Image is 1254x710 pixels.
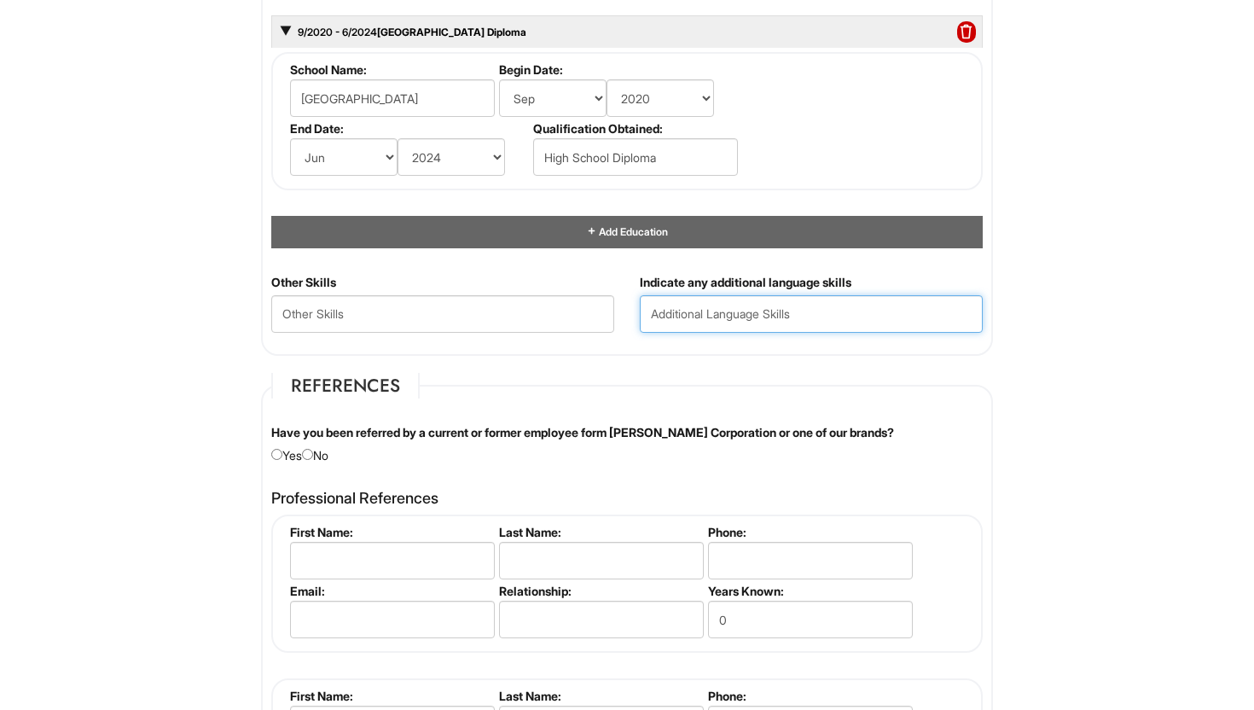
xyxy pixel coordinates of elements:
label: Email: [290,584,492,598]
span: Add Education [597,225,668,238]
input: Other Skills [271,295,614,333]
label: School Name: [290,62,492,77]
legend: References [271,373,420,399]
h4: Professional References [271,490,983,507]
label: First Name: [290,689,492,703]
label: End Date: [290,121,526,136]
label: Other Skills [271,274,336,291]
label: Phone: [708,689,910,703]
div: Yes No [258,424,996,464]
a: Delete [957,25,976,41]
label: First Name: [290,525,492,539]
label: Last Name: [499,525,701,539]
input: Additional Language Skills [640,295,983,333]
label: Begin Date: [499,62,735,77]
label: Last Name: [499,689,701,703]
label: Qualification Obtained: [533,121,735,136]
span: 9/2020 - 6/2024 [296,26,377,38]
label: Phone: [708,525,910,539]
label: Have you been referred by a current or former employee form [PERSON_NAME] Corporation or one of o... [271,424,894,441]
a: 9/2020 - 6/2024[GEOGRAPHIC_DATA] Diploma [296,26,526,38]
label: Years Known: [708,584,910,598]
a: Add Education [586,225,668,238]
label: Indicate any additional language skills [640,274,851,291]
label: Relationship: [499,584,701,598]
